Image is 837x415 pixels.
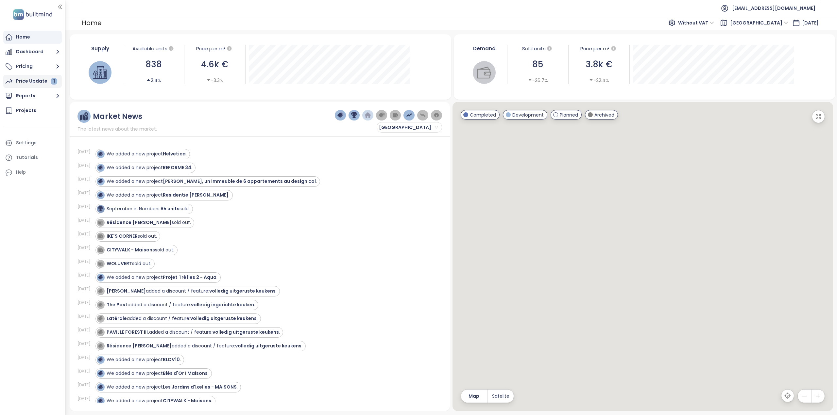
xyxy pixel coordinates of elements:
[77,355,94,360] div: [DATE]
[107,219,172,226] strong: Résidence [PERSON_NAME]
[98,247,103,252] img: icon
[235,343,301,349] strong: volledig uitgeruste keukens
[163,397,211,404] strong: CITYWALK - Maisons
[98,371,103,375] img: icon
[107,343,172,349] strong: Résidence [PERSON_NAME]
[3,89,62,103] button: Reports
[107,247,174,253] div: sold out.
[98,206,103,211] img: icon
[77,217,94,223] div: [DATE]
[511,58,565,71] div: 85
[16,33,30,41] div: Home
[163,192,229,198] strong: Residentie [PERSON_NAME]
[3,104,62,117] a: Projects
[98,275,103,279] img: icon
[213,329,279,335] strong: volledig uitgeruste keukens
[470,111,496,119] span: Completed
[107,370,209,377] div: We added a new project .
[528,78,532,82] span: caret-down
[77,259,94,264] div: [DATE]
[11,8,54,21] img: logo
[589,77,609,84] div: -22.4%
[107,343,302,349] div: added a discount / feature: .
[16,153,38,162] div: Tutorials
[146,78,151,82] span: caret-up
[16,77,57,85] div: Price Update
[77,313,94,319] div: [DATE]
[572,58,626,71] div: 3.8k €
[3,31,62,44] a: Home
[77,396,94,402] div: [DATE]
[77,382,94,388] div: [DATE]
[678,18,714,28] span: Without VAT
[107,274,217,281] div: We added a new project .
[16,106,36,115] div: Projects
[98,165,103,170] img: icon
[77,272,94,278] div: [DATE]
[98,193,103,197] img: icon
[163,356,180,363] strong: BLDV10
[802,20,819,26] span: [DATE]
[163,151,186,157] strong: Helvetica
[351,112,357,118] img: trophy-dark-blue.png
[190,315,257,322] strong: volledig uitgeruste keukens
[511,45,565,53] div: Sold units
[107,315,127,322] strong: Latérale
[51,78,57,85] div: 1
[98,220,103,225] img: icon
[379,122,438,132] span: Brussels
[93,112,142,120] div: Market News
[107,178,317,185] div: We added a new project .
[589,78,593,82] span: caret-down
[3,166,62,179] div: Help
[98,385,103,389] img: icon
[365,112,371,118] img: home-dark-blue.png
[730,18,788,28] span: Brussels
[77,327,94,333] div: [DATE]
[492,392,509,400] span: Satelite
[107,151,187,157] div: We added a new project .
[206,77,223,84] div: -3.3%
[434,112,439,118] img: information-circle.png
[80,112,88,120] img: ruler
[77,163,94,168] div: [DATE]
[3,75,62,88] a: Price Update 1
[107,233,157,240] div: sold out.
[107,219,191,226] div: sold out.
[107,192,230,199] div: We added a new project .
[81,45,120,52] div: Supply
[98,357,103,362] img: icon
[16,168,26,176] div: Help
[337,112,343,118] img: price-tag-dark-blue.png
[107,233,138,239] strong: IKE´S CORNER
[487,390,514,403] button: Satelite
[98,152,103,156] img: icon
[594,111,614,119] span: Archived
[196,45,225,53] div: Price per m²
[77,231,94,237] div: [DATE]
[98,398,103,403] img: icon
[98,179,103,184] img: icon
[98,302,103,307] img: icon
[107,288,146,294] strong: [PERSON_NAME]
[107,247,155,253] strong: CITYWALK - Maisons
[732,0,815,16] span: [EMAIL_ADDRESS][DOMAIN_NAME]
[93,66,107,79] img: house
[82,17,102,29] div: Home
[127,58,181,71] div: 838
[107,288,277,295] div: added a discount / feature: .
[477,66,491,79] img: wallet
[3,60,62,73] button: Pricing
[572,45,626,53] div: Price per m²
[107,384,238,391] div: We added a new project .
[188,58,242,71] div: 4.6k €
[163,164,191,171] strong: REFORME 34
[420,112,426,118] img: price-decreases.png
[107,329,280,336] div: added a discount / feature: .
[465,45,504,52] div: Demand
[77,300,94,306] div: [DATE]
[77,204,94,210] div: [DATE]
[3,151,62,164] a: Tutorials
[406,112,412,118] img: price-increases.png
[379,112,384,118] img: price-tag-grey.png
